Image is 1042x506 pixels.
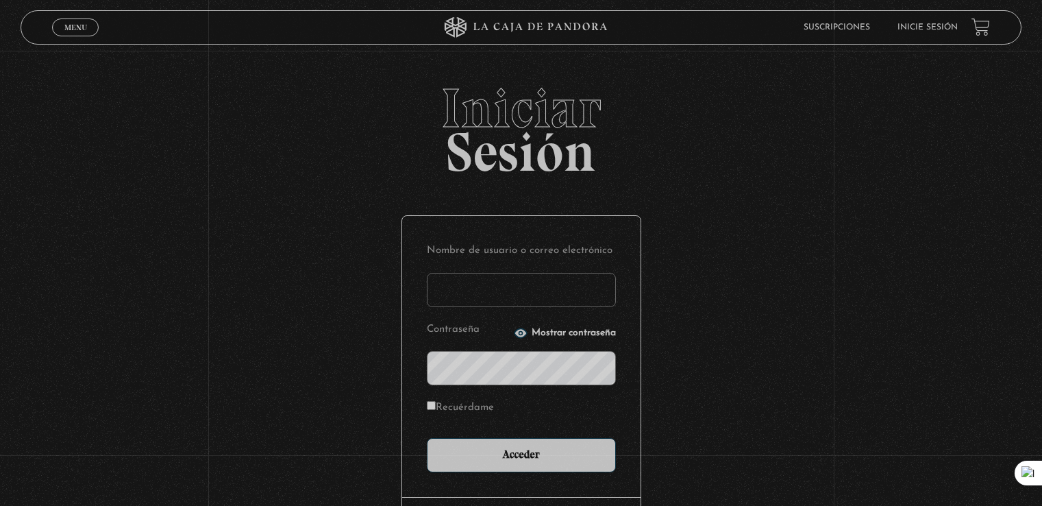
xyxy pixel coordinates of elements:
a: Suscripciones [804,23,870,32]
span: Cerrar [60,35,92,45]
span: Iniciar [21,81,1021,136]
label: Contraseña [427,320,510,341]
input: Acceder [427,438,616,472]
span: Mostrar contraseña [532,328,616,338]
h2: Sesión [21,81,1021,169]
span: Menu [64,23,87,32]
a: View your shopping cart [971,18,990,36]
label: Nombre de usuario o correo electrónico [427,241,616,262]
a: Inicie sesión [897,23,958,32]
label: Recuérdame [427,398,494,419]
input: Recuérdame [427,401,436,410]
button: Mostrar contraseña [514,326,616,340]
